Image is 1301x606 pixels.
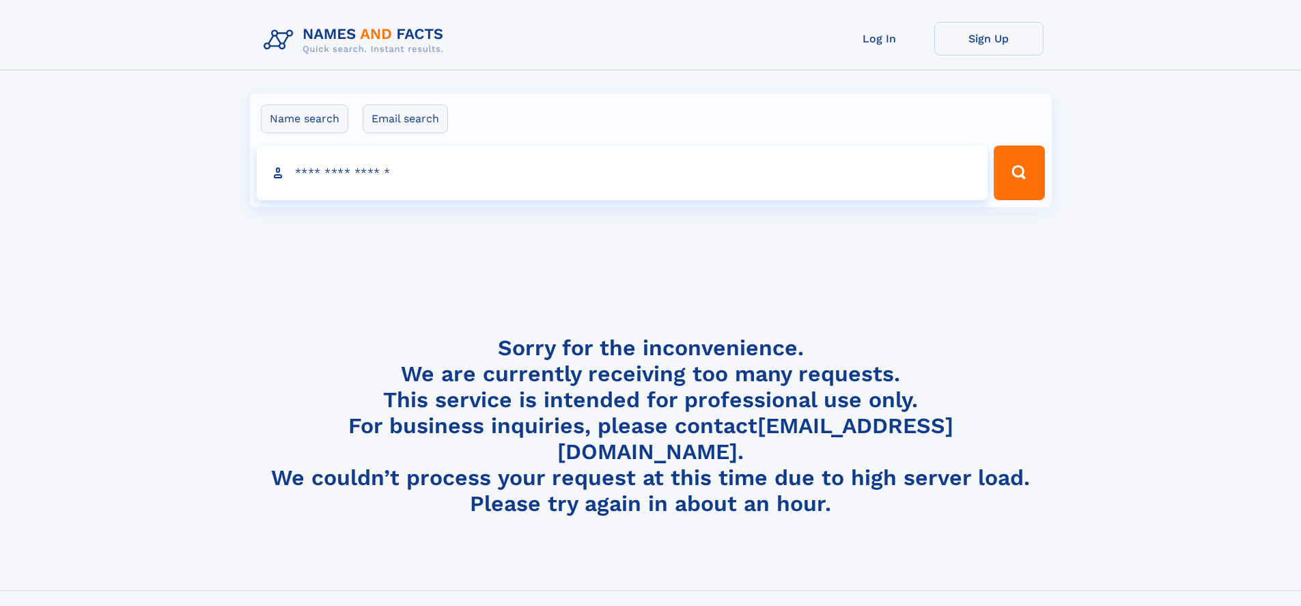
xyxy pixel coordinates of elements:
[257,146,988,200] input: search input
[258,335,1044,517] h4: Sorry for the inconvenience. We are currently receiving too many requests. This service is intend...
[934,22,1044,55] a: Sign Up
[994,146,1044,200] button: Search Button
[557,413,953,465] a: [EMAIL_ADDRESS][DOMAIN_NAME]
[363,105,448,133] label: Email search
[261,105,348,133] label: Name search
[825,22,934,55] a: Log In
[258,22,455,59] img: Logo Names and Facts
